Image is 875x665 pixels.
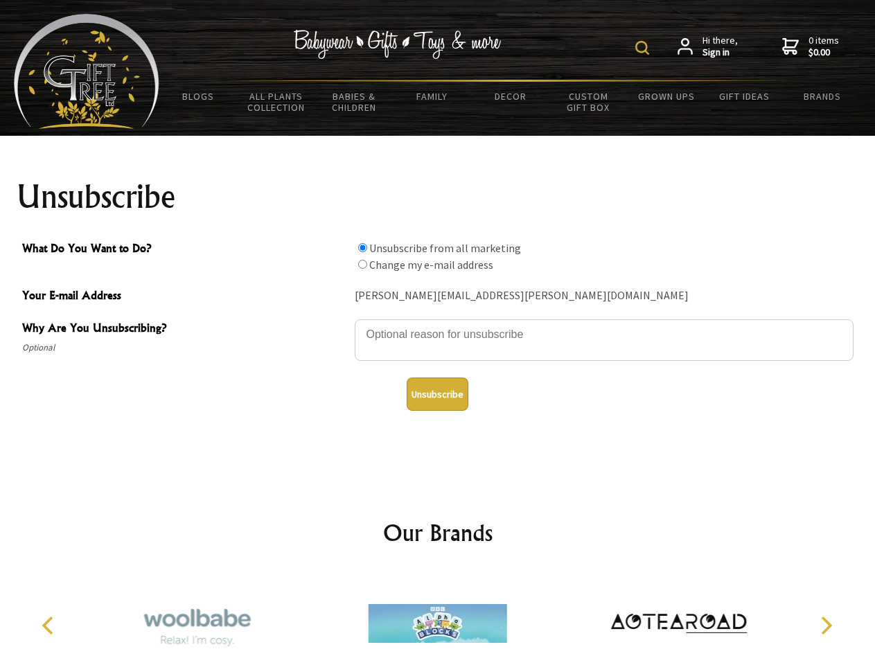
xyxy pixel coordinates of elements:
[22,339,348,356] span: Optional
[702,35,738,59] span: Hi there,
[17,180,859,213] h1: Unsubscribe
[394,82,472,111] a: Family
[22,240,348,260] span: What Do You Want to Do?
[369,241,521,255] label: Unsubscribe from all marketing
[808,34,839,59] span: 0 items
[369,258,493,272] label: Change my e-mail address
[678,35,738,59] a: Hi there,Sign in
[358,243,367,252] input: What Do You Want to Do?
[14,14,159,129] img: Babyware - Gifts - Toys and more...
[315,82,394,122] a: Babies & Children
[635,41,649,55] img: product search
[407,378,468,411] button: Unsubscribe
[808,46,839,59] strong: $0.00
[294,30,502,59] img: Babywear - Gifts - Toys & more
[355,319,854,361] textarea: Why Are You Unsubscribing?
[28,516,848,549] h2: Our Brands
[22,319,348,339] span: Why Are You Unsubscribing?
[471,82,549,111] a: Decor
[35,610,65,641] button: Previous
[782,35,839,59] a: 0 items$0.00
[238,82,316,122] a: All Plants Collection
[702,46,738,59] strong: Sign in
[705,82,784,111] a: Gift Ideas
[358,260,367,269] input: What Do You Want to Do?
[22,287,348,307] span: Your E-mail Address
[355,285,854,307] div: [PERSON_NAME][EMAIL_ADDRESS][PERSON_NAME][DOMAIN_NAME]
[627,82,705,111] a: Grown Ups
[811,610,841,641] button: Next
[784,82,862,111] a: Brands
[549,82,628,122] a: Custom Gift Box
[159,82,238,111] a: BLOGS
